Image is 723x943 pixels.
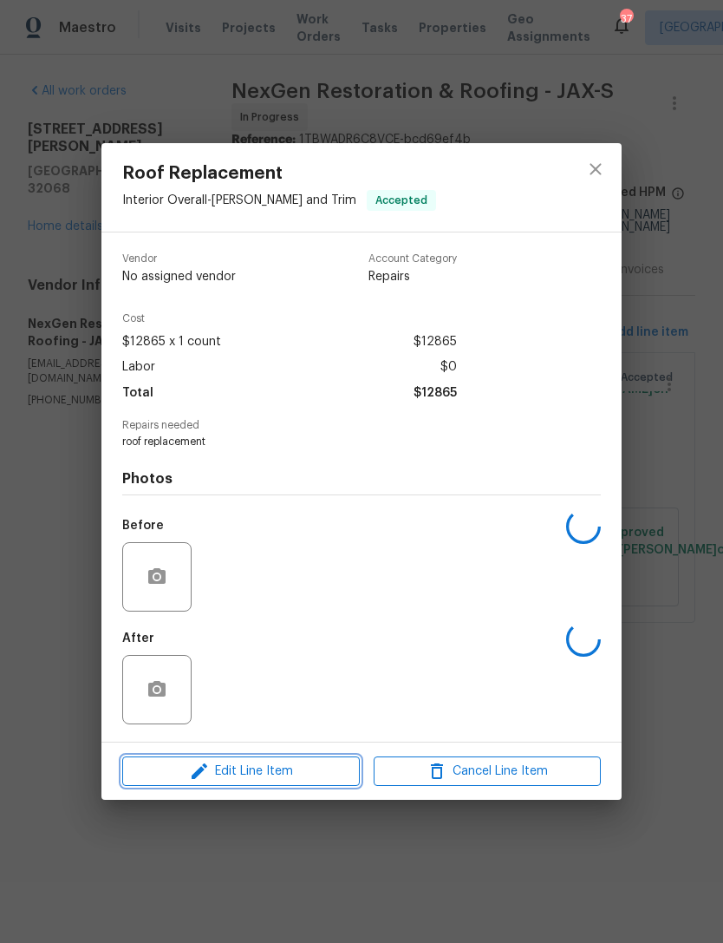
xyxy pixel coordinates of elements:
span: Accepted [368,192,434,209]
span: Repairs needed [122,420,601,431]
h5: Before [122,520,164,532]
span: Repairs [368,268,457,285]
span: roof replacement [122,435,553,449]
span: $12865 x 1 count [122,330,221,355]
span: Roof Replacement [122,164,436,183]
span: $12865 [414,381,457,406]
button: Edit Line Item [122,756,360,787]
span: Interior Overall - [PERSON_NAME] and Trim [122,193,356,206]
span: $12865 [414,330,457,355]
span: Total [122,381,153,406]
span: No assigned vendor [122,268,236,285]
h5: After [122,632,154,645]
span: Vendor [122,253,236,265]
span: Cancel Line Item [379,761,596,783]
span: Edit Line Item [127,761,355,783]
span: $0 [440,355,457,380]
span: Account Category [368,253,457,265]
span: Cost [122,313,457,324]
div: 37 [620,10,632,28]
button: close [575,148,616,190]
span: Labor [122,355,155,380]
h4: Photos [122,470,601,488]
button: Cancel Line Item [374,756,601,787]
